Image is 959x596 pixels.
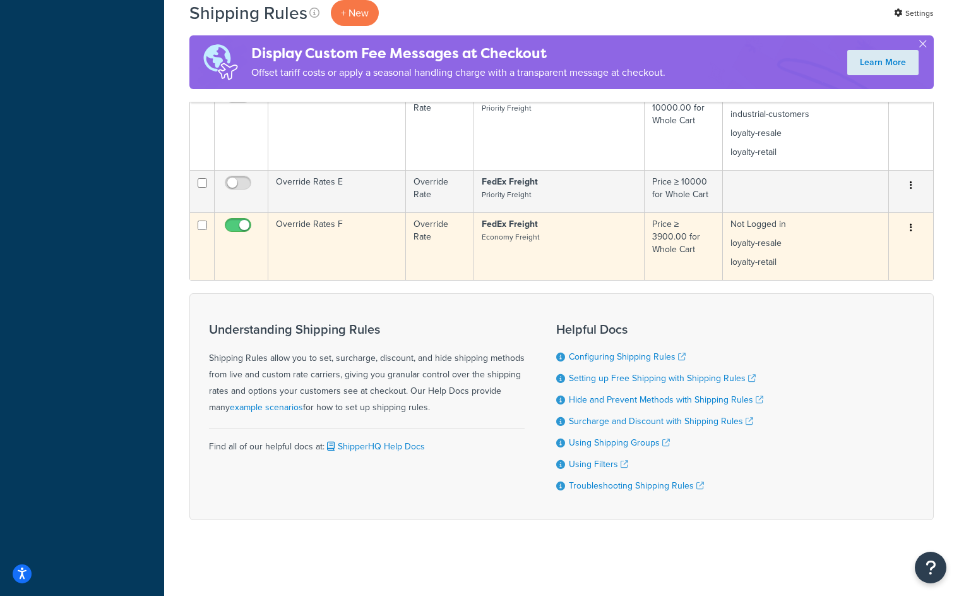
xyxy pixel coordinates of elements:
div: Shipping Rules allow you to set, surcharge, discount, and hide shipping methods from live and cus... [209,322,525,416]
a: Settings [894,4,934,22]
td: Override Rates F [268,212,406,280]
td: Not Logged in [723,83,889,170]
a: Troubleshooting Shipping Rules [569,479,704,492]
p: Offset tariff costs or apply a seasonal handling charge with a transparent message at checkout. [251,64,665,82]
p: loyalty-resale [730,237,881,250]
h1: Shipping Rules [189,1,307,25]
p: industrial-customers [730,108,881,121]
td: Override Rate [406,83,474,170]
p: loyalty-retail [730,146,881,159]
small: Priority Freight [482,189,531,200]
div: Find all of our helpful docs at: [209,429,525,455]
a: Using Shipping Groups [569,436,670,449]
td: Override Rates D [268,83,406,170]
small: Economy Freight [482,231,539,243]
button: Open Resource Center [915,552,946,583]
a: Configuring Shipping Rules [569,350,686,363]
h4: Display Custom Fee Messages at Checkout [251,43,665,64]
td: Not Logged in [723,212,889,280]
td: Price ≥ 10000 for Whole Cart [645,170,723,212]
td: Override Rates E [268,170,406,212]
p: loyalty-retail [730,256,881,269]
a: Learn More [847,50,919,75]
h3: Helpful Docs [556,322,763,336]
img: duties-banner-06bc72dcb5fe05cb3f9472aba00be2ae8eb53ab6f0d8bb03d382ba314ac3c341.png [189,35,251,89]
a: example scenarios [230,401,303,414]
strong: FedEx Freight [482,217,538,231]
p: loyalty-resale [730,127,881,140]
a: Setting up Free Shipping with Shipping Rules [569,372,756,385]
a: Using Filters [569,458,628,471]
td: Price ≥ 10000.00 for Whole Cart [645,83,723,170]
a: Surcharge and Discount with Shipping Rules [569,415,753,428]
h3: Understanding Shipping Rules [209,322,525,336]
a: ShipperHQ Help Docs [325,440,425,453]
small: Priority Freight [482,102,531,114]
a: Hide and Prevent Methods with Shipping Rules [569,393,763,406]
td: Price ≥ 3900.00 for Whole Cart [645,212,723,280]
td: Override Rate [406,212,474,280]
td: Override Rate [406,170,474,212]
strong: FedEx Freight [482,175,538,188]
